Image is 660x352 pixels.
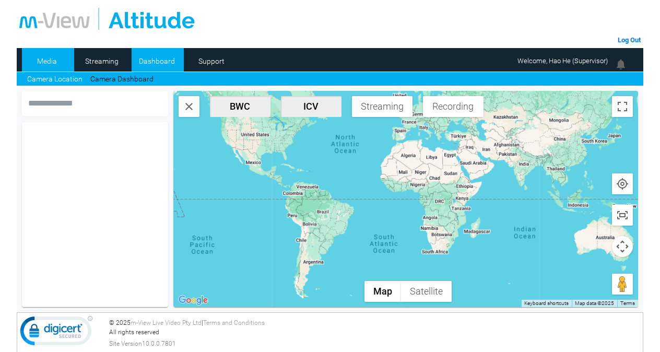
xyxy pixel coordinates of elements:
[90,74,154,85] a: Camera Dashboard
[616,178,629,190] img: svg+xml,%3Csvg%20xmlns%3D%22http%3A%2F%2Fwww.w3.org%2F2000%2Fsvg%22%20height%3D%2224%22%20viewBox...
[612,205,633,226] button: Show all cameras
[176,294,210,307] a: Open this area in Google Maps (opens a new window)
[179,96,199,117] button: Search
[364,281,401,302] button: Show street map
[616,209,629,221] img: svg+xml,%3Csvg%20xmlns%3D%22http%3A%2F%2Fwww.w3.org%2F2000%2Fsvg%22%20height%3D%2224%22%20viewBox...
[109,318,641,348] div: © 2025 | All rights reserved
[285,101,337,112] span: ICV
[612,236,633,257] button: Map camera controls
[423,96,484,117] button: Recording
[77,53,127,69] a: Streaming
[427,101,479,112] span: Recording
[524,300,569,307] button: Keyboard shortcuts
[183,100,195,113] img: svg+xml,%3Csvg%20xmlns%3D%22http%3A%2F%2Fwww.w3.org%2F2000%2Fsvg%22%20height%3D%2224%22%20viewBox...
[132,53,182,69] a: Dashboard
[186,53,237,69] a: Support
[618,36,641,44] a: Log Out
[356,101,408,112] span: Streaming
[203,319,265,326] a: Terms and Conditions
[131,319,202,326] a: m-View Live Video Pty Ltd
[612,96,633,117] button: Toggle fullscreen view
[210,96,270,117] button: BWC
[142,339,176,348] span: 10.0.0.7801
[22,53,73,69] a: Media
[109,339,641,348] div: Site Version
[612,173,633,194] button: Show user location
[615,58,627,71] img: bell24.png
[214,101,266,112] span: BWC
[27,74,82,85] a: Camera Location
[176,294,210,307] img: Google
[352,96,412,117] button: Streaming
[517,57,608,65] span: Welcome, Hao He (Supervisor)
[401,281,452,302] button: Show satellite imagery
[620,300,635,306] a: Terms (opens in new tab)
[281,96,341,117] button: ICV
[20,315,93,351] img: DigiCert Secured Site Seal
[575,300,614,306] span: Map data ©2025
[612,274,633,295] button: Drag Pegman onto the map to open Street View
